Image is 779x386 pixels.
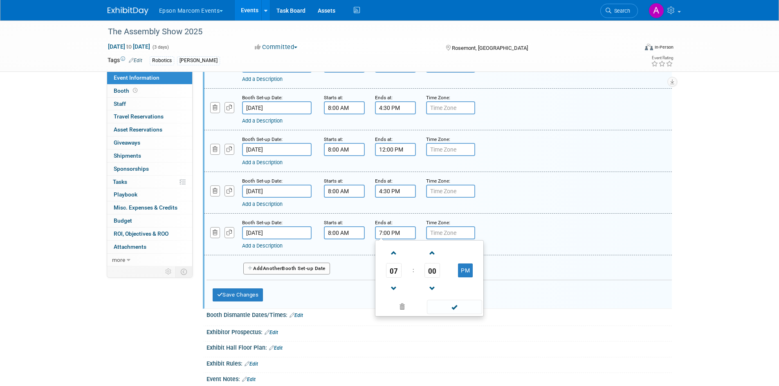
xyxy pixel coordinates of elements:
td: Tags [108,56,142,65]
img: Annie Tennet [649,3,664,18]
input: End Time [375,143,416,156]
input: Time Zone [426,143,475,156]
a: Add a Description [242,201,283,207]
div: Event Notes: [207,373,672,384]
button: PM [458,263,473,277]
a: Travel Reservations [107,110,192,123]
span: Attachments [114,243,146,250]
a: Tasks [107,176,192,188]
span: ROI, Objectives & ROO [114,230,168,237]
a: Edit [242,377,256,382]
td: : [411,263,415,278]
img: Format-Inperson.png [645,44,653,50]
div: Event Rating [651,56,673,60]
div: [PERSON_NAME] [177,56,220,65]
a: Event Information [107,71,192,84]
td: Personalize Event Tab Strip [162,266,176,277]
small: Starts at: [324,178,343,184]
span: Sponsorships [114,165,149,172]
input: End Time [375,101,416,114]
span: Shipments [114,152,141,159]
a: Misc. Expenses & Credits [107,201,192,214]
a: Edit [269,345,283,351]
a: Playbook [107,188,192,201]
a: Staff [107,98,192,110]
input: Time Zone [426,185,475,198]
input: Start Time [324,143,365,156]
a: Asset Reservations [107,123,192,136]
input: End Time [375,226,416,239]
button: AddAnotherBooth Set-up Date [243,263,330,275]
span: Booth [114,87,139,94]
span: Pick Hour [386,263,402,278]
small: Ends at: [375,136,393,142]
a: Giveaways [107,136,192,149]
div: Booth Dismantle Dates/Times: [207,309,672,319]
a: Add a Description [242,76,283,82]
a: Booth [107,85,192,97]
small: Booth Set-up Date: [242,136,283,142]
a: Decrement Hour [386,278,402,299]
input: Start Time [324,185,365,198]
small: Booth Set-up Date: [242,220,283,225]
small: Starts at: [324,220,343,225]
small: Booth Set-up Date: [242,95,283,100]
a: Add a Description [242,159,283,165]
small: Starts at: [324,136,343,142]
span: Budget [114,217,132,224]
div: In-Person [654,44,673,50]
span: Asset Reservations [114,126,162,133]
input: Time Zone [426,101,475,114]
input: Date [242,143,312,156]
div: Event Format [590,42,674,55]
span: (3 days) [152,45,169,50]
a: Clear selection [377,301,428,313]
input: Time Zone [426,226,475,239]
input: Date [242,226,312,239]
a: Add a Description [242,118,283,124]
a: Edit [129,58,142,63]
input: Date [242,185,312,198]
span: Booth not reserved yet [131,87,139,94]
input: End Time [375,185,416,198]
a: more [107,254,192,266]
input: Date [242,101,312,114]
td: Toggle Event Tabs [175,266,192,277]
small: Time Zone: [426,220,450,225]
a: Done [426,302,483,313]
span: Staff [114,100,126,107]
a: Shipments [107,149,192,162]
small: Ends at: [375,220,393,225]
a: ROI, Objectives & ROO [107,228,192,240]
input: Start Time [324,226,365,239]
a: Increment Minute [424,242,440,263]
span: [DATE] [DATE] [108,43,150,50]
div: The Assembly Show 2025 [105,25,626,39]
a: Edit [290,312,303,318]
span: more [112,257,125,263]
div: Exhibit Hall Floor Plan: [207,341,672,352]
span: Event Information [114,74,159,81]
small: Time Zone: [426,178,450,184]
span: Travel Reservations [114,113,164,120]
small: Booth Set-up Date: [242,178,283,184]
span: to [125,43,133,50]
span: Giveaways [114,139,140,146]
span: Misc. Expenses & Credits [114,204,177,211]
a: Add a Description [242,243,283,249]
a: Search [600,4,638,18]
span: Pick Minute [424,263,440,278]
span: Playbook [114,191,137,198]
small: Time Zone: [426,95,450,100]
a: Edit [265,330,278,335]
a: Sponsorships [107,163,192,175]
span: Search [611,8,630,14]
input: Start Time [324,101,365,114]
a: Budget [107,214,192,227]
a: Edit [245,361,258,367]
span: Tasks [113,178,127,185]
small: Ends at: [375,178,393,184]
a: Attachments [107,241,192,253]
div: Robotics [150,56,174,65]
div: Exhibit Rules: [207,357,672,368]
